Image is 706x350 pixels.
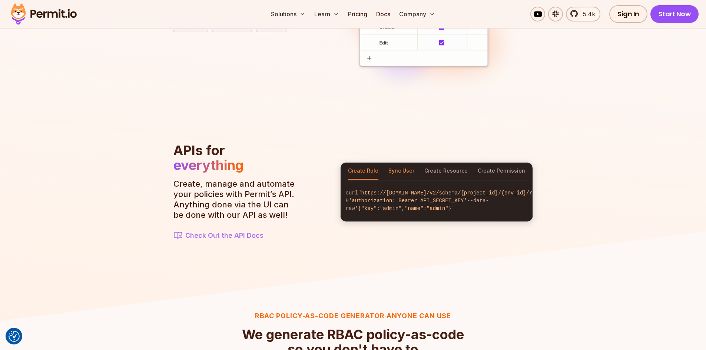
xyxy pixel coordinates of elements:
[311,7,342,21] button: Learn
[341,183,533,219] code: curl -H --data-raw
[388,163,414,180] button: Sync User
[9,331,20,342] img: Revisit consent button
[609,5,647,23] a: Sign In
[424,163,468,180] button: Create Resource
[9,331,20,342] button: Consent Preferences
[268,7,308,21] button: Solutions
[345,7,370,21] a: Pricing
[242,327,464,342] span: We generate RBAC policy-as-code
[185,230,263,241] span: Check Out the API Docs
[566,7,600,21] a: 5.4k
[396,7,438,21] button: Company
[173,142,225,159] span: APIs for
[358,190,548,196] span: "https://[DOMAIN_NAME]/v2/schema/{project_id}/{env_id}/roles"
[235,311,472,321] h3: RBAC Policy-as-code generator anyone can use
[173,157,243,173] span: everything
[173,230,299,241] a: Check Out the API Docs
[348,163,378,180] button: Create Role
[373,7,393,21] a: Docs
[173,179,299,220] p: Create, manage and automate your policies with Permit‘s API. Anything done via the UI can be done...
[478,163,525,180] button: Create Permission
[7,1,80,27] img: Permit logo
[650,5,699,23] a: Start Now
[579,10,595,19] span: 5.4k
[349,198,467,204] span: 'authorization: Bearer API_SECRET_KEY'
[355,206,455,211] span: '{"key":"admin","name":"admin"}'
